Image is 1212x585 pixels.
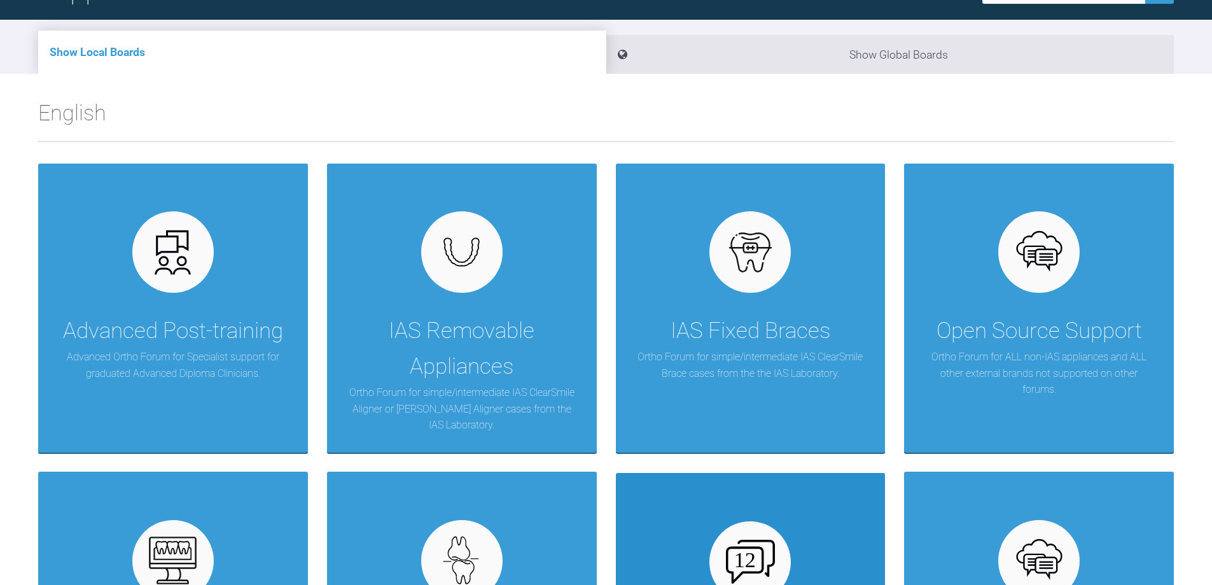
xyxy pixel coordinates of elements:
div: IAS Removable Appliances [346,313,578,384]
a: Open Source SupportOrtho Forum for ALL non-IAS appliances and ALL other external brands not suppo... [904,164,1174,453]
div: IAS Fixed Braces [671,313,830,349]
div: Open Source Support [937,313,1142,349]
h2: English [38,95,1174,141]
p: Ortho Forum for ALL non-IAS appliances and ALL other external brands not supported on other forums. [923,349,1155,398]
img: removables.927eaa4e.svg [437,234,486,271]
p: Ortho Forum for simple/intermediate IAS ClearSmile Brace cases from the the IAS Laboratory. [635,349,867,381]
a: IAS Removable AppliancesOrtho Forum for simple/intermediate IAS ClearSmile Aligner or [PERSON_NAM... [327,164,597,453]
img: occlusion.8ff7a01c.svg [437,536,486,585]
a: IAS Fixed BracesOrtho Forum for simple/intermediate IAS ClearSmile Brace cases from the the IAS L... [616,164,886,453]
a: Advanced Post-trainingAdvanced Ortho Forum for Specialist support for graduated Advanced Diploma ... [38,164,308,453]
img: opensource.6e495855.svg [1015,536,1064,585]
img: opensource.6e495855.svg [1015,228,1064,277]
li: Show Local Boards [38,31,606,74]
div: Advanced Post-training [63,313,283,349]
img: advanced-12.503f70cd.svg [726,540,775,583]
img: fixed.9f4e6236.svg [726,228,775,277]
li: Show Global Boards [606,35,1174,74]
img: advanced.73cea251.svg [148,228,197,277]
p: Ortho Forum for simple/intermediate IAS ClearSmile Aligner or [PERSON_NAME] Aligner cases from th... [346,384,578,433]
p: Advanced Ortho Forum for Specialist support for graduated Advanced Diploma Clinicians. [57,349,289,381]
img: restorative.65e8f6b6.svg [148,536,197,585]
